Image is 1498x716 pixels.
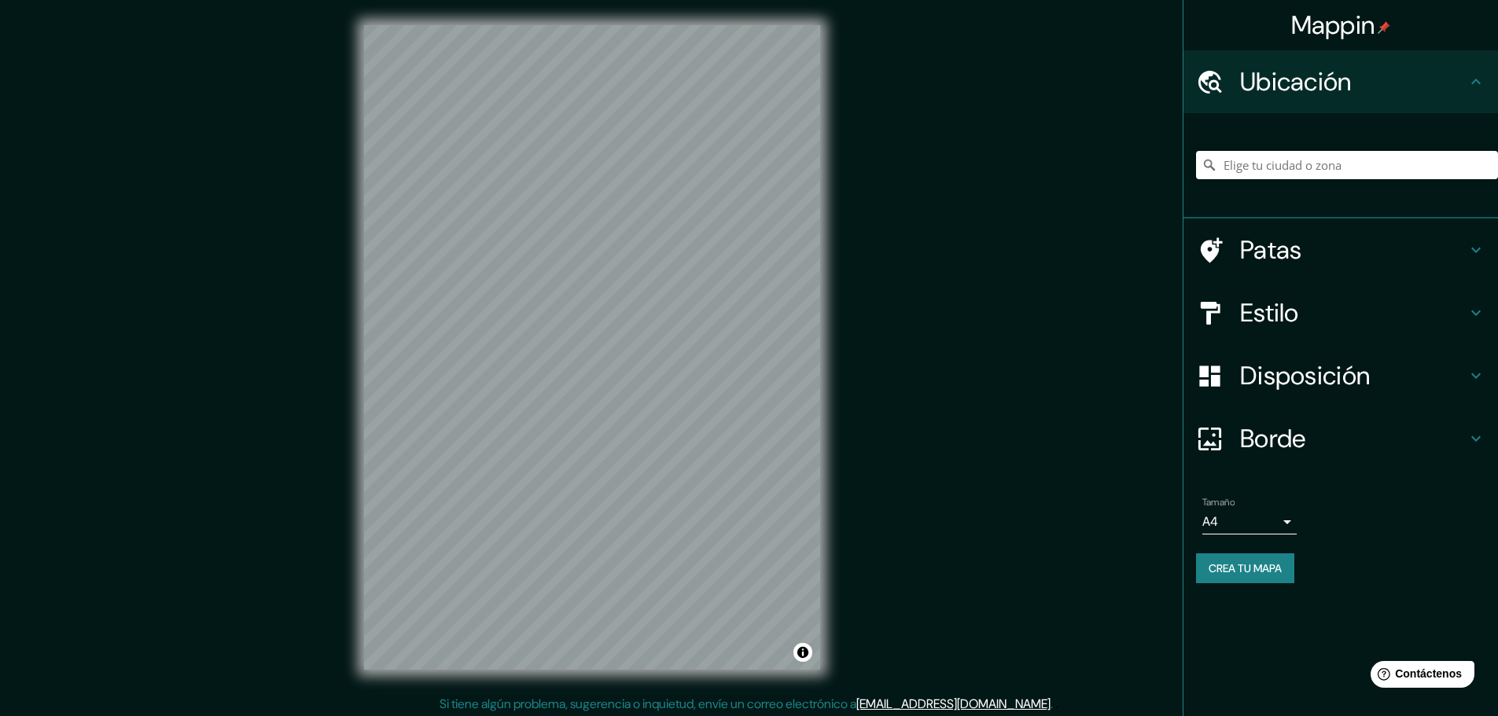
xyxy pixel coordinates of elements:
[1196,553,1294,583] button: Crea tu mapa
[1053,695,1055,712] font: .
[856,696,1051,712] a: [EMAIL_ADDRESS][DOMAIN_NAME]
[1183,407,1498,470] div: Borde
[1202,496,1235,509] font: Tamaño
[1183,281,1498,344] div: Estilo
[1240,422,1306,455] font: Borde
[1240,65,1352,98] font: Ubicación
[793,643,812,662] button: Activar o desactivar atribución
[1358,655,1481,699] iframe: Lanzador de widgets de ayuda
[1183,50,1498,113] div: Ubicación
[1291,9,1375,42] font: Mappin
[1183,344,1498,407] div: Disposición
[1202,513,1218,530] font: A4
[1196,151,1498,179] input: Elige tu ciudad o zona
[1051,696,1053,712] font: .
[1240,296,1299,329] font: Estilo
[1209,561,1282,575] font: Crea tu mapa
[1378,21,1390,34] img: pin-icon.png
[1240,359,1370,392] font: Disposición
[1055,695,1058,712] font: .
[1183,218,1498,281] div: Patas
[1240,233,1302,266] font: Patas
[1202,509,1297,534] div: A4
[440,696,856,712] font: Si tiene algún problema, sugerencia o inquietud, envíe un correo electrónico a
[364,25,820,670] canvas: Mapa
